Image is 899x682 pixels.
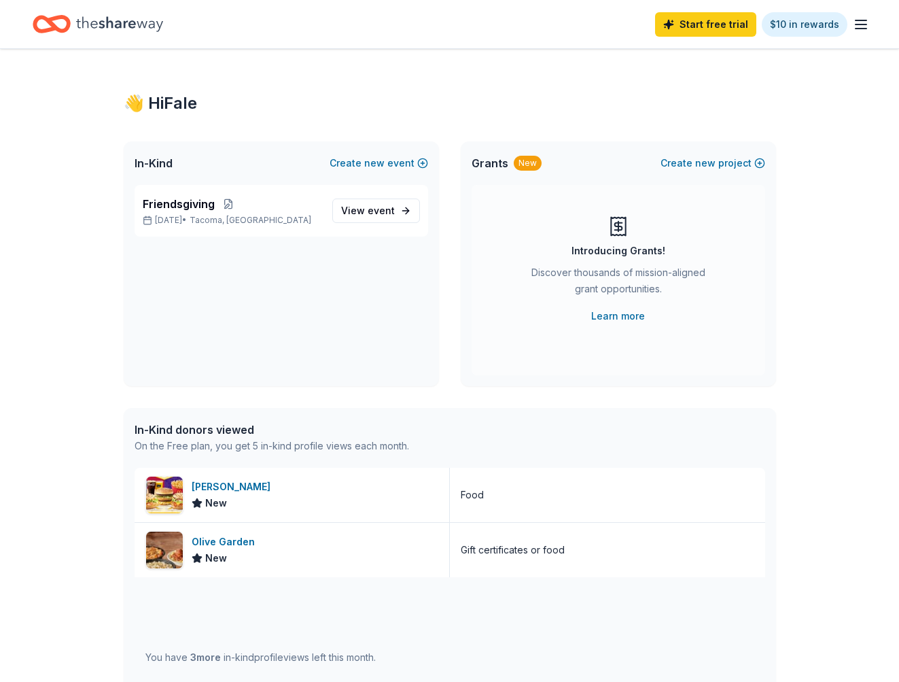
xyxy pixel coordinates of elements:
span: In-Kind [135,155,173,171]
div: Food [461,487,484,503]
div: Gift certificates or food [461,542,565,558]
div: Discover thousands of mission-aligned grant opportunities. [526,265,711,303]
div: New [514,156,542,171]
span: new [364,155,385,171]
span: event [368,205,395,216]
img: Image for McDonald's [146,477,183,513]
button: Createnewproject [660,155,765,171]
div: On the Free plan, you get 5 in-kind profile views each month. [135,438,409,454]
a: View event [332,199,420,223]
div: Introducing Grants! [571,243,665,259]
a: Learn more [591,308,645,324]
a: $10 in rewards [762,12,847,37]
div: [PERSON_NAME] [192,479,276,495]
span: Grants [472,155,508,171]
button: Createnewevent [330,155,428,171]
span: New [205,495,227,511]
span: View [341,203,395,219]
img: Image for Olive Garden [146,532,183,568]
a: Start free trial [655,12,756,37]
span: New [205,550,227,566]
span: Tacoma, [GEOGRAPHIC_DATA] [190,215,311,226]
a: Home [33,8,163,40]
div: Olive Garden [192,534,260,550]
div: 👋 Hi Fale [124,92,776,114]
span: 3 more [190,651,221,663]
div: You have in-kind profile views left this month. [145,649,376,666]
span: Friendsgiving [143,196,215,212]
div: In-Kind donors viewed [135,422,409,438]
span: new [695,155,716,171]
p: [DATE] • [143,215,321,226]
